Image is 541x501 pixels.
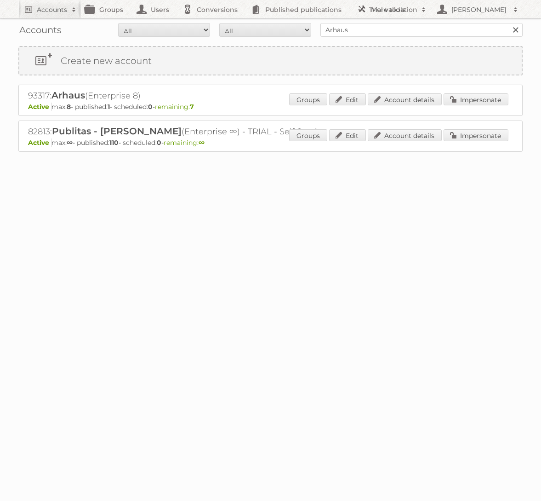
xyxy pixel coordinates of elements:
strong: 0 [157,138,161,147]
h2: Accounts [37,5,67,14]
h2: More tools [371,5,417,14]
p: max: - published: - scheduled: - [28,138,513,147]
a: Account details [368,129,442,141]
a: Edit [329,93,366,105]
h2: 82813: (Enterprise ∞) - TRIAL - Self Service [28,126,350,138]
strong: 110 [109,138,119,147]
h2: [PERSON_NAME] [449,5,509,14]
h2: 93317: (Enterprise 8) [28,90,350,102]
span: Arhaus [51,90,85,101]
p: max: - published: - scheduled: - [28,103,513,111]
span: Active [28,103,51,111]
strong: ∞ [67,138,73,147]
strong: ∞ [199,138,205,147]
span: Publitas - [PERSON_NAME] [52,126,182,137]
strong: 1 [108,103,110,111]
strong: 0 [148,103,153,111]
a: Impersonate [444,93,508,105]
span: remaining: [155,103,194,111]
span: remaining: [164,138,205,147]
span: Active [28,138,51,147]
a: Groups [289,93,327,105]
a: Impersonate [444,129,508,141]
strong: 8 [67,103,71,111]
a: Edit [329,129,366,141]
a: Account details [368,93,442,105]
a: Create new account [19,47,522,75]
strong: 7 [190,103,194,111]
a: Groups [289,129,327,141]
